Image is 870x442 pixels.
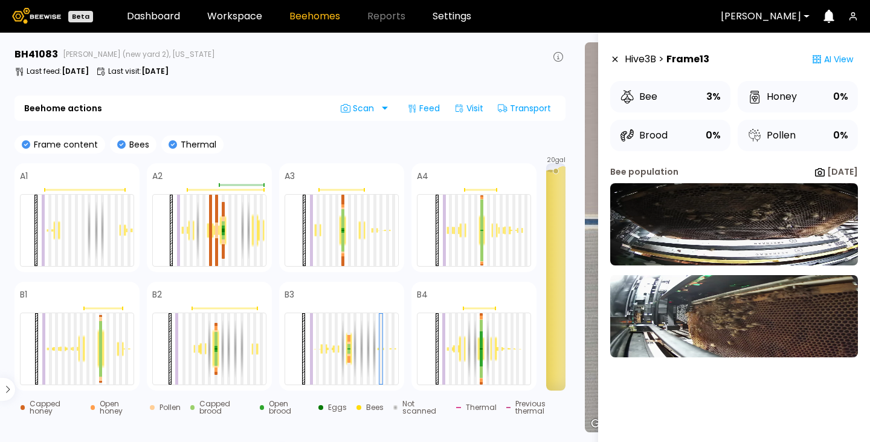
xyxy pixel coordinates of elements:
[62,66,89,76] b: [DATE]
[706,127,721,144] div: 0%
[68,11,93,22] div: Beta
[747,89,797,104] div: Honey
[610,275,858,357] img: 20250824_102411_-0700-b-1921-back-41083-XXXXidxm.jpg
[620,89,657,104] div: Bee
[610,166,678,178] div: Bee population
[493,99,556,118] div: Transport
[610,183,858,265] img: 20250824_102411_-0700-b-1921-front-41083-XXXXidxm.jpg
[807,47,858,71] div: AI View
[402,400,446,415] div: Not scanned
[433,11,471,21] a: Settings
[341,103,378,113] span: Scan
[706,88,721,105] div: 3%
[328,404,347,411] div: Eggs
[827,166,858,178] b: [DATE]
[588,417,628,432] a: Open this area in Google Maps (opens a new window)
[12,8,61,24] img: Beewise logo
[620,128,668,143] div: Brood
[159,404,181,411] div: Pollen
[417,172,428,180] h4: A4
[515,400,572,415] div: Previous thermal
[285,290,294,299] h4: B3
[199,400,250,415] div: Capped brood
[152,172,163,180] h4: A2
[27,68,89,75] p: Last feed :
[177,140,216,149] p: Thermal
[20,290,27,299] h4: B1
[367,11,405,21] span: Reports
[833,88,848,105] div: 0%
[20,172,28,180] h4: A1
[207,11,262,21] a: Workspace
[666,52,709,67] strong: Frame 13
[127,11,180,21] a: Dashboard
[141,66,169,76] b: [DATE]
[289,11,340,21] a: Beehomes
[285,172,295,180] h4: A3
[269,400,309,415] div: Open brood
[402,99,445,118] div: Feed
[108,68,169,75] p: Last visit :
[366,404,384,411] div: Bees
[417,290,428,299] h4: B4
[747,128,796,143] div: Pollen
[24,104,102,112] b: Beehome actions
[466,404,497,411] div: Thermal
[30,400,80,415] div: Capped honey
[14,50,58,59] h3: BH 41083
[547,157,565,163] span: 20 gal
[126,140,149,149] p: Bees
[30,140,98,149] p: Frame content
[625,47,709,71] div: Hive 3 B >
[100,400,140,415] div: Open honey
[449,99,488,118] div: Visit
[588,417,628,432] img: Google
[152,290,162,299] h4: B2
[63,51,215,58] span: [PERSON_NAME] (new yard 2), [US_STATE]
[833,127,848,144] div: 0%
